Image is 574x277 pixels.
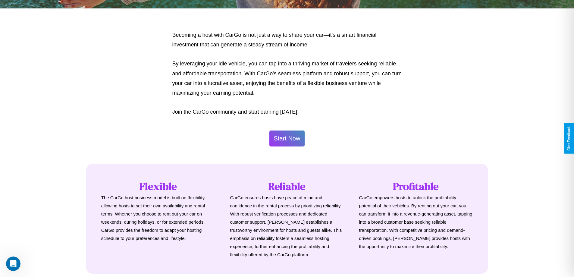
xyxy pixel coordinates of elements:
h1: Reliable [230,179,344,194]
button: Start Now [269,131,305,146]
h1: Flexible [101,179,215,194]
p: By leveraging your idle vehicle, you can tap into a thriving market of travelers seeking reliable... [172,59,402,98]
p: CarGo ensures hosts have peace of mind and confidence in the rental process by prioritizing relia... [230,194,344,259]
p: Becoming a host with CarGo is not just a way to share your car—it's a smart financial investment ... [172,30,402,50]
h1: Profitable [359,179,473,194]
iframe: Intercom live chat [6,257,20,271]
div: Give Feedback [567,126,571,151]
p: Join the CarGo community and start earning [DATE]! [172,107,402,117]
p: CarGo empowers hosts to unlock the profitability potential of their vehicles. By renting out your... [359,194,473,250]
p: The CarGo host business model is built on flexibility, allowing hosts to set their own availabili... [101,194,215,242]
